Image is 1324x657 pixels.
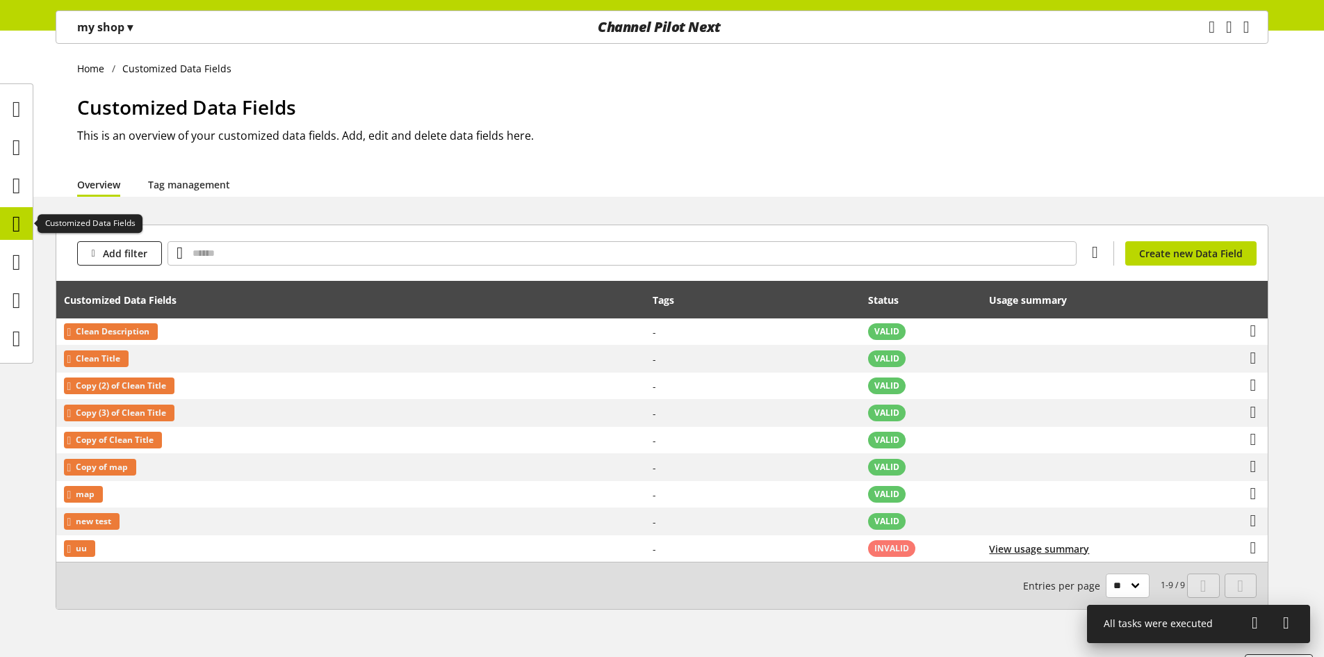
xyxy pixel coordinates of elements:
[56,10,1268,44] nav: main navigation
[874,352,899,365] span: VALID
[874,434,899,446] span: VALID
[653,380,656,393] span: -
[77,19,133,35] p: my shop
[76,459,128,476] span: Copy of map
[1139,246,1243,261] span: Create new Data Field
[868,293,913,307] div: Status
[38,214,142,234] div: Customized Data Fields
[874,515,899,528] span: VALID
[77,94,296,120] span: Customized Data Fields
[76,513,111,530] span: new test
[1125,241,1257,266] a: Create new Data Field
[76,432,154,448] span: Copy of Clean Title
[77,177,120,192] a: Overview
[874,325,899,338] span: VALID
[874,380,899,392] span: VALID
[653,515,656,528] span: -
[874,407,899,419] span: VALID
[653,434,656,447] span: -
[653,325,656,339] span: -
[76,540,87,557] span: uu
[76,323,149,340] span: Clean Description
[76,378,166,394] span: Copy (2) of Clean Title
[653,461,656,474] span: -
[653,352,656,366] span: -
[76,350,120,367] span: Clean Title
[874,542,909,555] span: INVALID
[77,127,1268,144] h2: This is an overview of your customized data fields. Add, edit and delete data fields here.
[653,542,656,555] span: -
[1023,578,1106,593] span: Entries per page
[989,542,1089,556] button: View usage summary
[77,61,112,76] a: Home
[64,293,190,307] div: Customized Data Fields
[653,407,656,420] span: -
[653,293,674,307] div: Tags
[653,488,656,501] span: -
[148,177,230,192] a: Tag management
[1104,617,1213,630] span: All tasks were executed
[127,19,133,35] span: ▾
[76,486,95,503] span: map
[989,293,1081,307] div: Usage summary
[1023,574,1185,598] small: 1-9 / 9
[76,405,166,421] span: Copy (3) of Clean Title
[103,246,147,261] span: Add filter
[874,461,899,473] span: VALID
[874,488,899,501] span: VALID
[77,241,162,266] button: Add filter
